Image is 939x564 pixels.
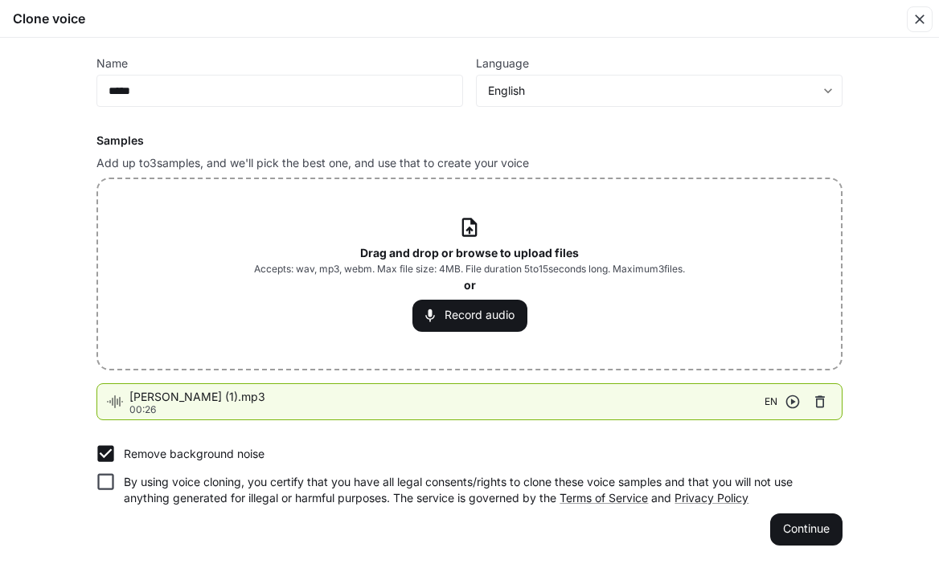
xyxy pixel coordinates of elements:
p: Name [96,58,128,69]
div: English [488,83,816,99]
p: Add up to 3 samples, and we'll pick the best one, and use that to create your voice [96,155,843,171]
button: Record audio [412,300,527,332]
span: EN [765,394,777,410]
a: Terms of Service [560,491,648,505]
span: [PERSON_NAME] (1).mp3 [129,389,765,405]
a: Privacy Policy [675,491,748,505]
p: By using voice cloning, you certify that you have all legal consents/rights to clone these voice ... [124,474,830,506]
p: Language [476,58,529,69]
p: Remove background noise [124,446,264,462]
h5: Clone voice [13,10,85,27]
button: Continue [770,513,843,546]
p: 00:26 [129,405,765,415]
b: Drag and drop or browse to upload files [360,246,579,260]
h6: Samples [96,133,843,149]
div: English [477,83,842,99]
b: or [464,278,476,292]
span: Accepts: wav, mp3, webm. Max file size: 4MB. File duration 5 to 15 seconds long. Maximum 3 files. [254,261,685,277]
